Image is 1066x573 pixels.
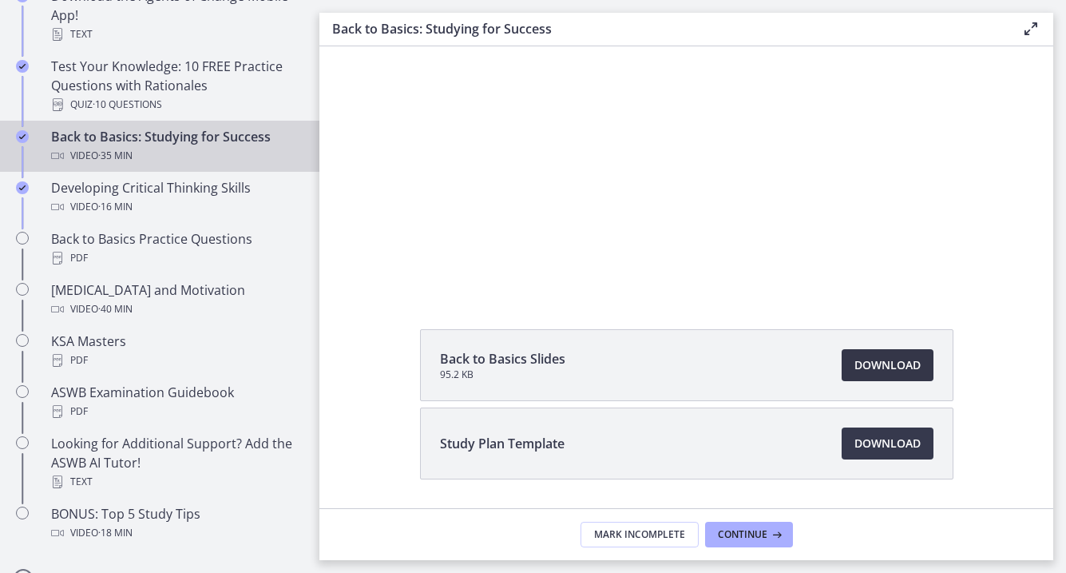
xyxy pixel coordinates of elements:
span: · 16 min [98,197,133,217]
div: Quiz [51,95,300,114]
div: ASWB Examination Guidebook [51,383,300,421]
span: Download [854,356,921,375]
div: Video [51,523,300,543]
i: Completed [16,181,29,194]
div: Looking for Additional Support? Add the ASWB AI Tutor! [51,434,300,491]
span: Study Plan Template [440,434,565,453]
i: Completed [16,60,29,73]
span: · 35 min [98,146,133,165]
span: Mark Incomplete [594,528,685,541]
div: [MEDICAL_DATA] and Motivation [51,281,300,319]
div: Text [51,25,300,44]
div: Video [51,300,300,319]
span: 95.2 KB [440,368,565,381]
div: Video [51,197,300,217]
span: Download [854,434,921,453]
button: Continue [705,522,793,547]
div: PDF [51,402,300,421]
h3: Back to Basics: Studying for Success [332,19,996,38]
button: Mark Incomplete [581,522,699,547]
div: Developing Critical Thinking Skills [51,178,300,217]
i: Completed [16,130,29,143]
div: Text [51,472,300,491]
div: KSA Masters [51,332,300,370]
div: Back to Basics Practice Questions [51,229,300,268]
span: · 10 Questions [93,95,162,114]
div: Test Your Knowledge: 10 FREE Practice Questions with Rationales [51,57,300,114]
span: · 18 min [98,523,133,543]
a: Download [842,349,933,381]
a: Download [842,428,933,460]
span: Continue [718,528,767,541]
div: PDF [51,351,300,370]
span: Back to Basics Slides [440,349,565,368]
div: Video [51,146,300,165]
div: PDF [51,249,300,268]
div: BONUS: Top 5 Study Tips [51,504,300,543]
div: Back to Basics: Studying for Success [51,127,300,165]
span: · 40 min [98,300,133,319]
